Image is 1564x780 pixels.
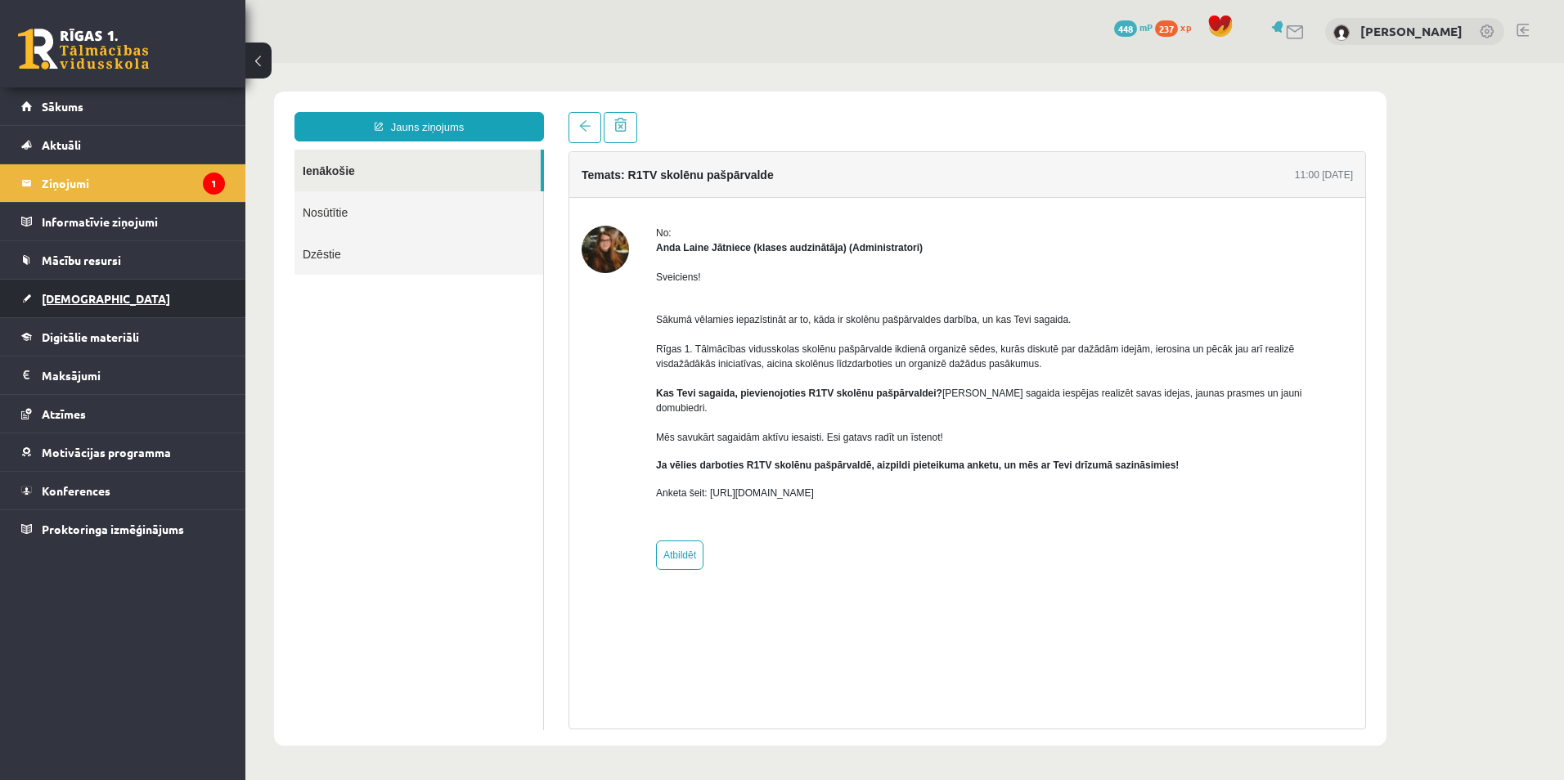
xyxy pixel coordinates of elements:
[42,203,225,240] legend: Informatīvie ziņojumi
[49,49,299,78] a: Jauns ziņojums
[1155,20,1199,34] a: 237 xp
[1180,20,1191,34] span: xp
[42,329,139,344] span: Digitālie materiāli
[1360,23,1463,39] a: [PERSON_NAME]
[21,126,225,164] a: Aktuāli
[42,291,170,306] span: [DEMOGRAPHIC_DATA]
[1114,20,1137,37] span: 448
[411,235,1108,382] p: Sākumā vēlamies iepazīstināt ar to, kāda ir skolēnu pašpārvaldes darbība, un kas Tevi sagaida. Rī...
[42,522,184,536] span: Proktoringa izmēģinājums
[411,179,677,191] strong: Anda Laine Jātniece (klases audzinātāja) (Administratori)
[49,170,298,212] a: Dzēstie
[42,253,121,267] span: Mācību resursi
[42,483,110,498] span: Konferences
[411,477,458,507] a: Atbildēt
[21,164,225,202] a: Ziņojumi1
[42,137,81,152] span: Aktuāli
[1049,105,1108,119] div: 11:00 [DATE]
[203,173,225,195] i: 1
[1114,20,1153,34] a: 448 mP
[42,406,86,421] span: Atzīmes
[411,423,1108,437] p: Anketa šeit: [URL][DOMAIN_NAME]
[411,325,697,336] strong: Kas Tevi sagaida, pievienojoties R1TV skolēnu pašpārvaldei?
[1139,20,1153,34] span: mP
[1333,25,1350,41] img: Inga Revina
[49,87,295,128] a: Ienākošie
[336,163,384,210] img: Anda Laine Jātniece (klases audzinātāja)
[42,164,225,202] legend: Ziņojumi
[49,128,298,170] a: Nosūtītie
[21,472,225,509] a: Konferences
[42,445,171,459] span: Motivācijas programma
[21,203,225,240] a: Informatīvie ziņojumi
[336,105,528,119] h4: Temats: R1TV skolēnu pašpārvalde
[18,29,149,69] a: Rīgas 1. Tālmācības vidusskola
[21,356,225,394] a: Maksājumi
[21,241,225,279] a: Mācību resursi
[1155,20,1178,37] span: 237
[411,163,1108,177] div: No:
[21,510,225,548] a: Proktoringa izmēģinājums
[21,395,225,433] a: Atzīmes
[42,356,225,394] legend: Maksājumi
[411,207,1108,222] p: Sveiciens!
[21,433,225,471] a: Motivācijas programma
[42,99,83,114] span: Sākums
[21,280,225,317] a: [DEMOGRAPHIC_DATA]
[411,397,933,408] b: Ja vēlies darboties R1TV skolēnu pašpārvaldē, aizpildi pieteikuma anketu, un mēs ar Tevi drīzumā ...
[21,87,225,125] a: Sākums
[21,318,225,356] a: Digitālie materiāli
